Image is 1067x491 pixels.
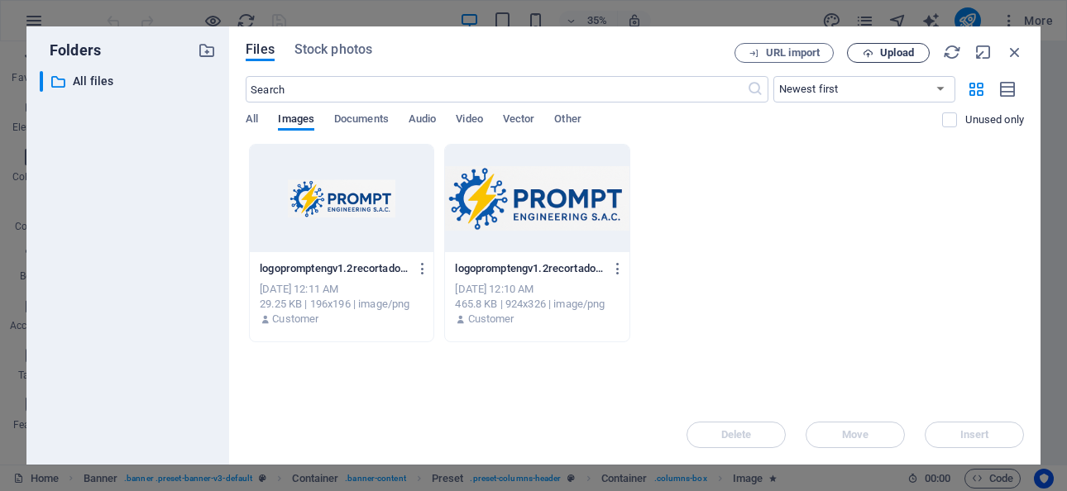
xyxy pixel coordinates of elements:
span: Audio [409,109,436,132]
span: Documents [334,109,389,132]
p: logopromptengv1.2recortado-59RrFI0HgS_zRCMMwANpaQ.png [455,261,604,276]
input: Search [246,76,746,102]
span: URL import [766,48,820,58]
p: Customer [272,312,318,327]
span: Video [456,109,482,132]
button: URL import [734,43,834,63]
span: Images [278,109,314,132]
span: Stock photos [294,40,372,60]
span: Vector [503,109,535,132]
span: Upload [880,48,914,58]
button: Upload [847,43,930,63]
div: [DATE] 12:11 AM [260,282,423,297]
div: 465.8 KB | 924x326 | image/png [455,297,619,312]
div: 29.25 KB | 196x196 | image/png [260,297,423,312]
i: Minimize [974,43,993,61]
p: Displays only files that are not in use on the website. Files added during this session can still... [965,112,1024,127]
i: Create new folder [198,41,216,60]
div: [DATE] 12:10 AM [455,282,619,297]
span: Other [554,109,581,132]
span: Files [246,40,275,60]
p: Customer [468,312,514,327]
div: ​ [40,71,43,92]
p: Folders [40,40,101,61]
i: Reload [943,43,961,61]
p: All files [73,72,185,91]
p: logopromptengv1.2recortado-59RrFI0HgS_zRCMMwANpaQ-pNL_tpsujG8MoRNH8wvlwg.png [260,261,409,276]
i: Close [1006,43,1024,61]
span: All [246,109,258,132]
